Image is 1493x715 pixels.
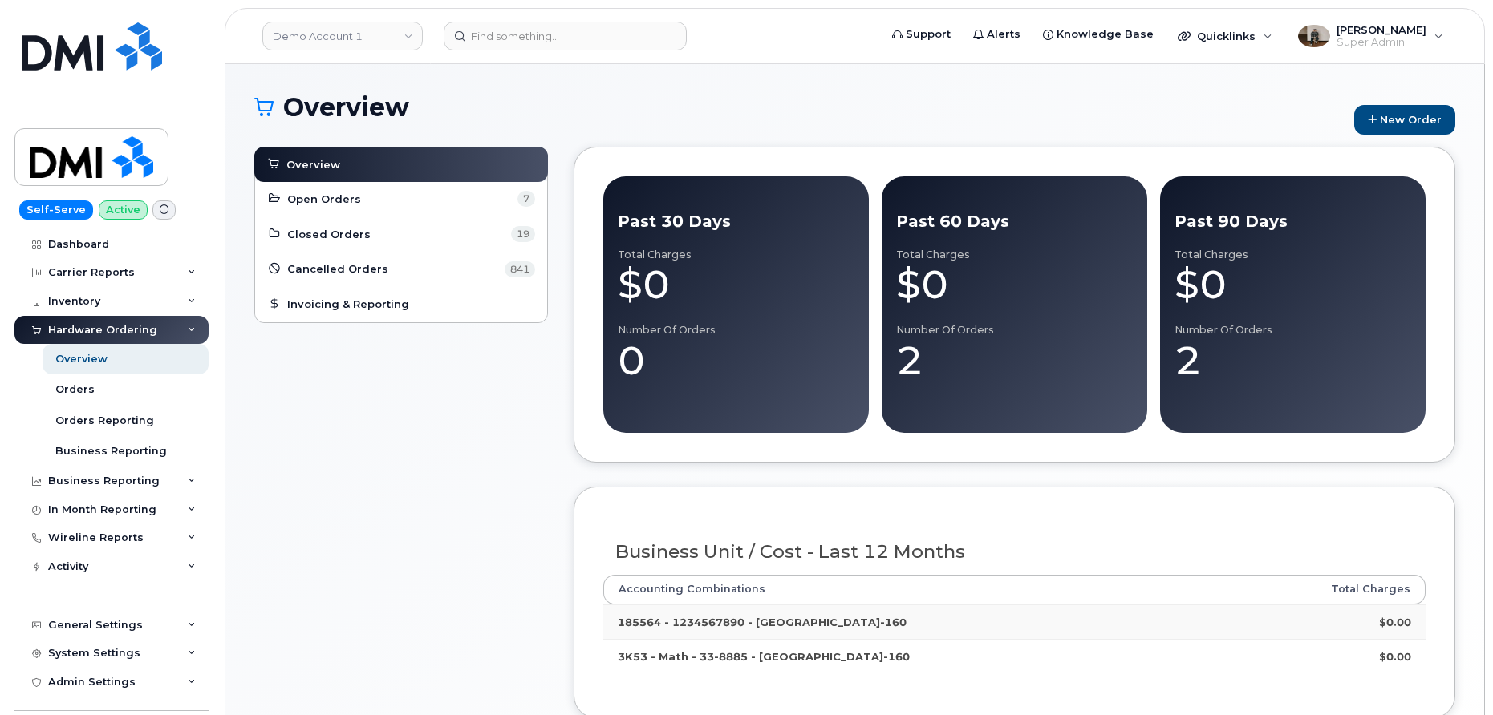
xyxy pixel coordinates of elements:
[505,261,535,277] span: 841
[1175,248,1411,261] div: Total Charges
[618,616,907,628] strong: 185564 - 1234567890 - [GEOGRAPHIC_DATA]-160
[1379,616,1411,628] strong: $0.00
[287,297,409,312] span: Invoicing & Reporting
[286,157,340,172] span: Overview
[1175,210,1411,233] div: Past 90 Days
[615,542,1414,562] h3: Business Unit / Cost - Last 12 Months
[1354,105,1455,135] a: New Order
[1217,575,1426,604] th: Total Charges
[618,324,854,337] div: Number of Orders
[896,210,1133,233] div: Past 60 Days
[266,155,536,174] a: Overview
[511,226,535,242] span: 19
[267,295,535,314] a: Invoicing & Reporting
[267,260,535,279] a: Cancelled Orders 841
[517,191,535,207] span: 7
[896,261,1133,309] div: $0
[618,210,854,233] div: Past 30 Days
[896,248,1133,261] div: Total Charges
[287,261,388,277] span: Cancelled Orders
[618,650,910,663] strong: 3K53 - Math - 33-8885 - [GEOGRAPHIC_DATA]-160
[1175,324,1411,337] div: Number of Orders
[287,227,371,242] span: Closed Orders
[254,93,1346,121] h1: Overview
[603,575,1217,604] th: Accounting Combinations
[618,337,854,385] div: 0
[267,189,535,208] a: Open Orders 7
[618,261,854,309] div: $0
[618,248,854,261] div: Total Charges
[287,192,361,207] span: Open Orders
[896,324,1133,337] div: Number of Orders
[896,337,1133,385] div: 2
[267,224,535,244] a: Closed Orders 19
[1175,337,1411,385] div: 2
[1379,650,1411,663] strong: $0.00
[1175,261,1411,309] div: $0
